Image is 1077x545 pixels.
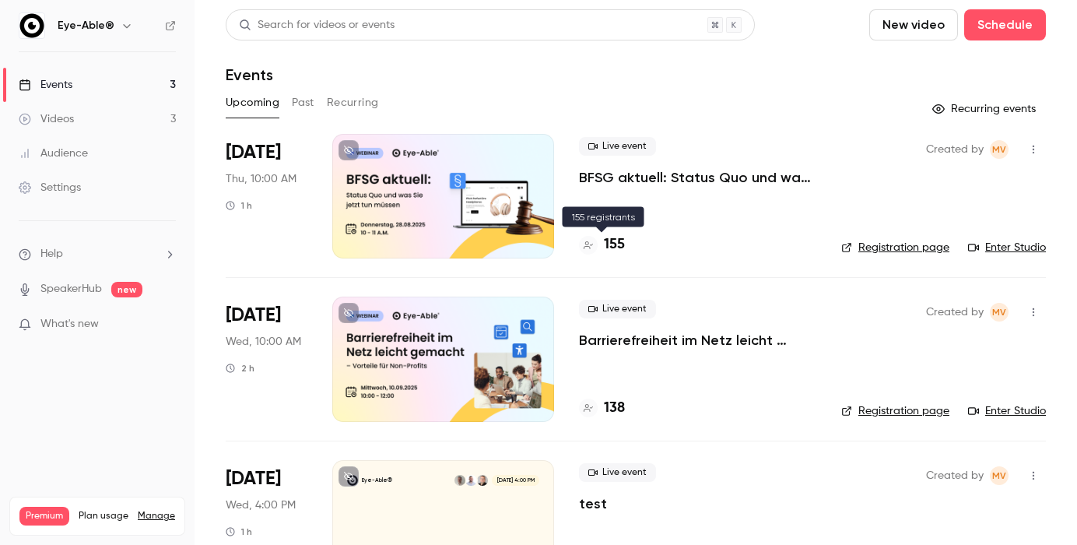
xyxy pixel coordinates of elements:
[579,331,816,350] a: Barrierefreiheit im Netz leicht gemacht – Vorteile für Non-Profits
[327,90,379,115] button: Recurring
[579,494,607,513] a: test
[226,199,252,212] div: 1 h
[869,9,958,40] button: New video
[226,466,281,491] span: [DATE]
[19,246,176,262] li: help-dropdown-opener
[990,303,1009,322] span: Mahdalena Varchenko
[19,507,69,526] span: Premium
[226,65,273,84] h1: Events
[926,140,984,159] span: Created by
[157,318,176,332] iframe: Noticeable Trigger
[138,510,175,522] a: Manage
[604,234,625,255] h4: 155
[40,316,99,332] span: What's new
[226,134,307,258] div: Aug 28 Thu, 10:00 AM (Europe/Berlin)
[19,146,88,161] div: Audience
[226,362,254,374] div: 2 h
[40,246,63,262] span: Help
[454,475,465,486] img: Joscha Bühler
[292,90,314,115] button: Past
[19,111,74,127] div: Videos
[226,297,307,421] div: Sep 10 Wed, 10:00 AM (Europe/Berlin)
[579,234,625,255] a: 155
[79,510,128,522] span: Plan usage
[226,90,279,115] button: Upcoming
[604,398,625,419] h4: 138
[477,475,488,486] img: Thomas Brämer
[226,171,296,187] span: Thu, 10:00 AM
[579,463,656,482] span: Live event
[968,240,1046,255] a: Enter Studio
[579,398,625,419] a: 138
[19,77,72,93] div: Events
[841,403,949,419] a: Registration page
[19,13,44,38] img: Eye-Able®
[579,137,656,156] span: Live event
[226,140,281,165] span: [DATE]
[992,140,1006,159] span: MV
[239,17,395,33] div: Search for videos or events
[990,140,1009,159] span: Mahdalena Varchenko
[19,180,81,195] div: Settings
[111,282,142,297] span: new
[992,303,1006,322] span: MV
[226,334,301,350] span: Wed, 10:00 AM
[968,403,1046,419] a: Enter Studio
[58,18,114,33] h6: Eye-Able®
[990,466,1009,485] span: Mahdalena Varchenko
[841,240,949,255] a: Registration page
[40,281,102,297] a: SpeakerHub
[925,97,1046,121] button: Recurring events
[362,476,392,484] p: Eye-Able®
[964,9,1046,40] button: Schedule
[992,466,1006,485] span: MV
[226,498,296,513] span: Wed, 4:00 PM
[926,303,984,322] span: Created by
[579,300,656,318] span: Live event
[226,526,252,538] div: 1 h
[492,475,538,486] span: [DATE] 4:00 PM
[226,303,281,328] span: [DATE]
[579,168,816,187] a: BFSG aktuell: Status Quo und was Sie jetzt tun müssen
[926,466,984,485] span: Created by
[465,475,476,486] img: Franko Trocka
